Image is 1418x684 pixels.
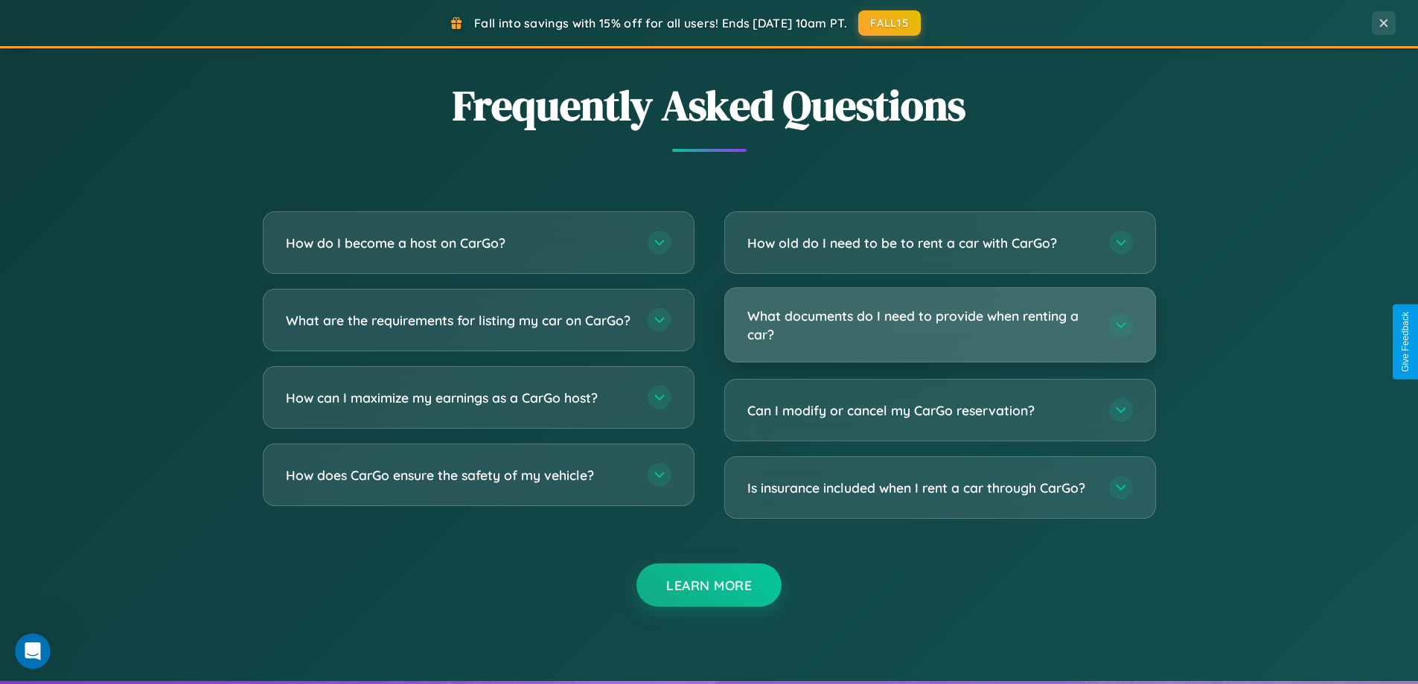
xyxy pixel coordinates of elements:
button: Learn More [636,563,782,607]
h3: How do I become a host on CarGo? [286,234,633,252]
h3: How does CarGo ensure the safety of my vehicle? [286,466,633,485]
button: FALL15 [858,10,921,36]
h3: Can I modify or cancel my CarGo reservation? [747,401,1094,420]
h3: How can I maximize my earnings as a CarGo host? [286,389,633,407]
h3: What are the requirements for listing my car on CarGo? [286,311,633,330]
h3: How old do I need to be to rent a car with CarGo? [747,234,1094,252]
iframe: Intercom live chat [15,633,51,669]
h3: Is insurance included when I rent a car through CarGo? [747,479,1094,497]
div: Give Feedback [1400,312,1411,372]
span: Fall into savings with 15% off for all users! Ends [DATE] 10am PT. [474,16,847,31]
h2: Frequently Asked Questions [263,77,1156,134]
h3: What documents do I need to provide when renting a car? [747,307,1094,343]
